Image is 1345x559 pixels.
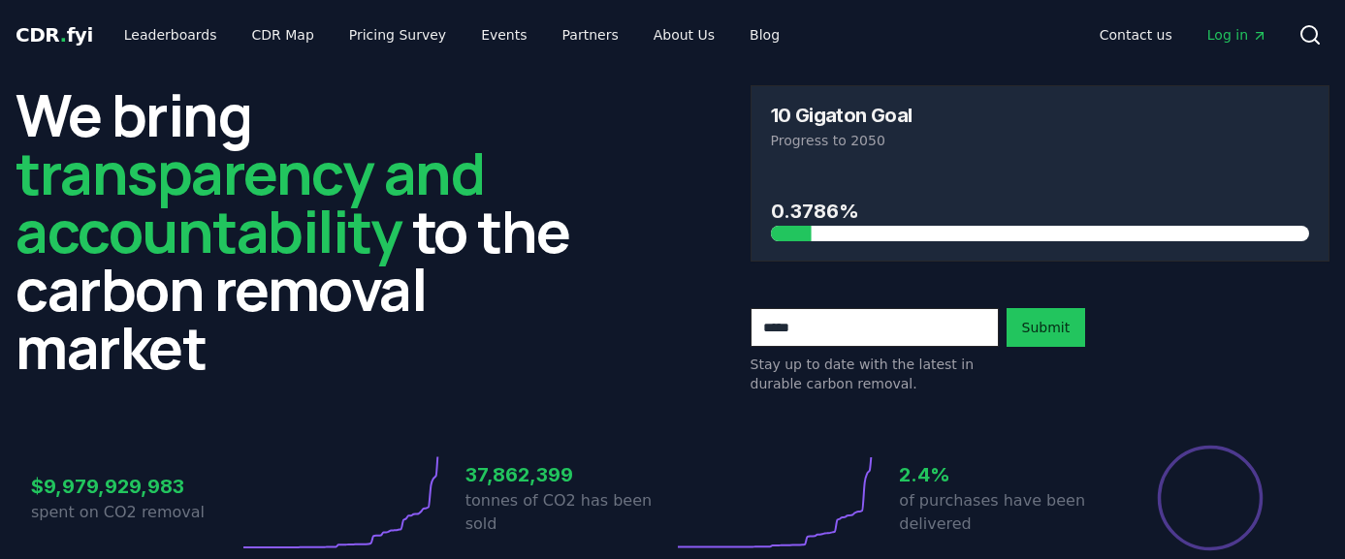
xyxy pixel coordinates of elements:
[751,355,999,393] p: Stay up to date with the latest in durable carbon removal.
[465,489,673,536] p: tonnes of CO2 has been sold
[771,131,1310,150] p: Progress to 2050
[734,17,795,52] a: Blog
[465,17,542,52] a: Events
[771,197,1310,226] h3: 0.3786%
[60,23,67,47] span: .
[109,17,795,52] nav: Main
[16,23,93,47] span: CDR fyi
[1007,308,1086,347] button: Submit
[16,133,484,270] span: transparency and accountability
[16,85,595,376] h2: We bring to the carbon removal market
[1084,17,1188,52] a: Contact us
[1207,25,1267,45] span: Log in
[1192,17,1283,52] a: Log in
[109,17,233,52] a: Leaderboards
[237,17,330,52] a: CDR Map
[31,472,239,501] h3: $9,979,929,983
[16,21,93,48] a: CDR.fyi
[899,489,1106,536] p: of purchases have been delivered
[31,501,239,524] p: spent on CO2 removal
[899,460,1106,489] h3: 2.4%
[547,17,634,52] a: Partners
[638,17,730,52] a: About Us
[771,106,913,125] h3: 10 Gigaton Goal
[334,17,462,52] a: Pricing Survey
[1156,444,1265,552] div: Percentage of sales delivered
[465,460,673,489] h3: 37,862,399
[1084,17,1283,52] nav: Main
